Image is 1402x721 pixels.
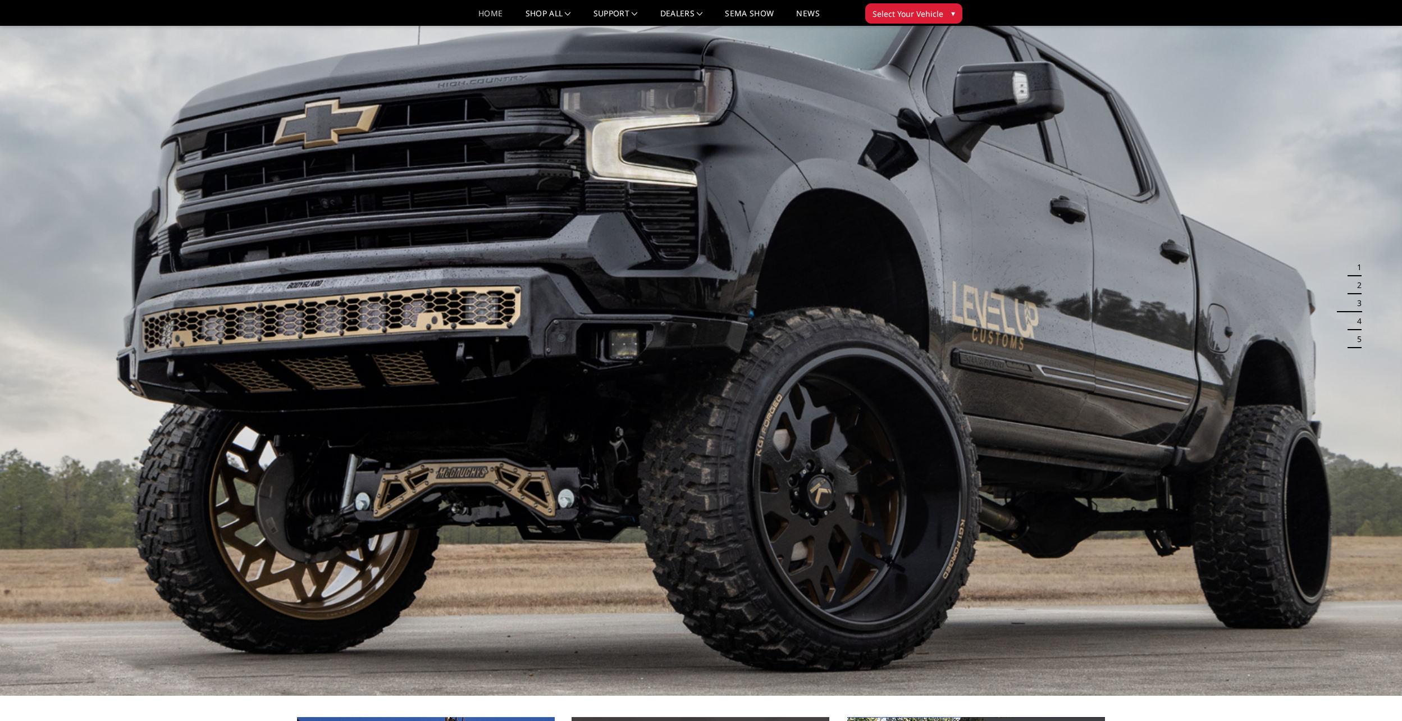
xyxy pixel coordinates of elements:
[865,3,962,24] button: Select Your Vehicle
[526,10,571,26] a: shop all
[478,10,503,26] a: Home
[873,8,943,20] span: Select Your Vehicle
[1350,259,1362,277] button: 1 of 5
[1346,667,1402,721] iframe: Chat Widget
[1350,312,1362,330] button: 4 of 5
[1350,330,1362,348] button: 5 of 5
[1350,295,1362,313] button: 3 of 5
[660,10,703,26] a: Dealers
[951,7,955,19] span: ▾
[796,10,819,26] a: News
[593,10,638,26] a: Support
[1350,277,1362,295] button: 2 of 5
[725,10,774,26] a: SEMA Show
